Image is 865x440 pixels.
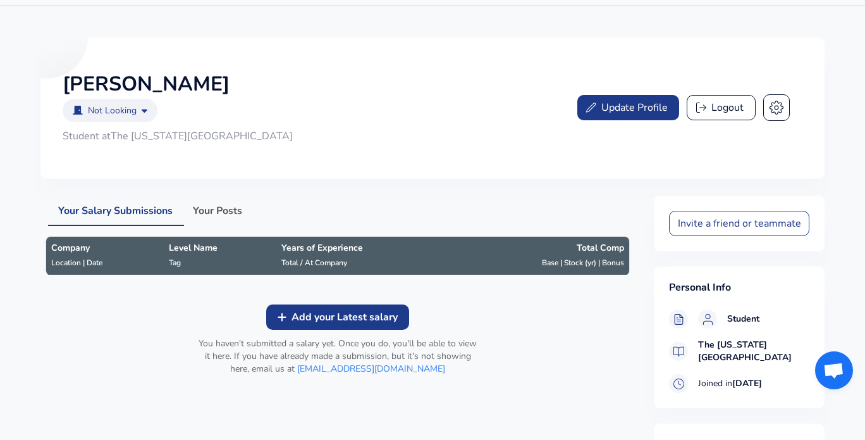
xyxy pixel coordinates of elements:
span: Add your Latest salary [291,310,398,324]
p: You haven't submitted a salary yet. Once you do, you'll be able to view it here. If you have alre... [195,337,480,375]
a: [EMAIL_ADDRESS][DOMAIN_NAME] [297,363,445,375]
button: Invite a friend or teammate [669,211,809,236]
button: Your Posts [183,196,252,226]
p: Company [51,242,159,255]
span: Joined in [698,377,762,390]
button: Your Salary Submissions [48,196,183,226]
button: Logout [687,95,756,120]
b: [DATE] [732,377,762,389]
div: Open chat [815,351,853,389]
p: Total Comp [457,242,624,255]
button: Add your Latest salary [266,305,409,330]
span: Location | Date [51,258,102,268]
span: Tag [169,258,181,268]
b: Student [727,313,759,325]
p: Not Looking [88,104,137,117]
span: Total / At Company [281,258,347,268]
h4: Personal Info [669,282,809,294]
b: The [US_STATE][GEOGRAPHIC_DATA] [698,339,809,364]
p: Years of Experience [281,242,447,255]
h2: [PERSON_NAME] [63,72,293,96]
p: Level Name [169,242,271,255]
span: Base | Stock (yr) | Bonus [542,258,624,268]
p: Student at The [US_STATE][GEOGRAPHIC_DATA] [63,129,293,144]
button: Update Profile [577,95,679,120]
